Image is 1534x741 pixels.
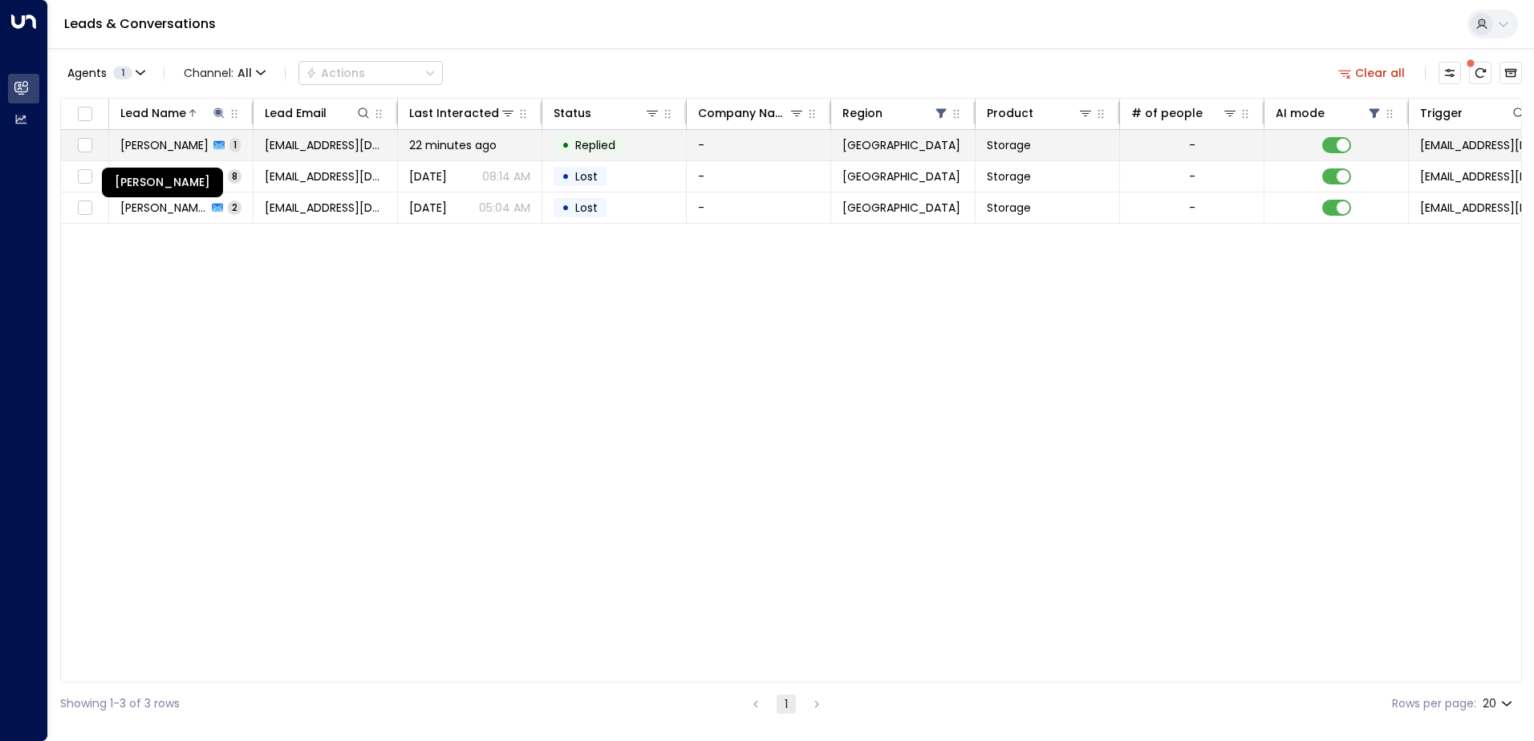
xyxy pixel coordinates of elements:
[1189,168,1195,184] div: -
[1392,695,1476,712] label: Rows per page:
[60,62,151,84] button: Agents1
[575,137,615,153] span: Replied
[554,103,660,123] div: Status
[75,104,95,124] span: Toggle select all
[75,136,95,156] span: Toggle select row
[698,103,805,123] div: Company Name
[75,198,95,218] span: Toggle select row
[64,14,216,33] a: Leads & Conversations
[237,67,252,79] span: All
[1189,137,1195,153] div: -
[1439,62,1461,84] button: Customize
[229,138,241,152] span: 1
[298,61,443,85] div: Button group with a nested menu
[177,62,272,84] button: Channel:All
[575,200,598,216] span: Lost
[562,194,570,221] div: •
[265,200,386,216] span: finnlayswift11@gmail.com
[1332,62,1412,84] button: Clear all
[120,103,186,123] div: Lead Name
[987,168,1031,184] span: Storage
[1131,103,1203,123] div: # of people
[842,137,960,153] span: Birmingham
[575,168,598,184] span: Lost
[482,168,530,184] p: 08:14 AM
[479,200,530,216] p: 05:04 AM
[265,103,327,123] div: Lead Email
[1483,692,1516,715] div: 20
[265,103,371,123] div: Lead Email
[745,694,827,714] nav: pagination navigation
[687,161,831,192] td: -
[842,103,883,123] div: Region
[1469,62,1491,84] span: There are new threads available. Refresh the grid to view the latest updates.
[987,103,1033,123] div: Product
[1131,103,1238,123] div: # of people
[777,694,796,714] button: page 1
[113,67,132,79] span: 1
[987,200,1031,216] span: Storage
[1420,103,1463,123] div: Trigger
[842,168,960,184] span: Birmingham
[842,103,949,123] div: Region
[265,168,386,184] span: finnhowell5@yahoo.com
[409,103,516,123] div: Last Interacted
[60,695,180,712] div: Showing 1-3 of 3 rows
[687,130,831,160] td: -
[409,137,497,153] span: 22 minutes ago
[228,200,241,214] span: 2
[409,103,499,123] div: Last Interacted
[1276,103,1325,123] div: AI mode
[1276,103,1382,123] div: AI mode
[1189,200,1195,216] div: -
[409,200,447,216] span: Sep 23, 2025
[75,167,95,187] span: Toggle select row
[842,200,960,216] span: Birmingham
[228,169,241,183] span: 8
[1420,103,1527,123] div: Trigger
[1500,62,1522,84] button: Archived Leads
[67,67,107,79] span: Agents
[687,192,831,223] td: -
[120,137,209,153] span: Daphne Finnegan
[698,103,789,123] div: Company Name
[298,61,443,85] button: Actions
[120,200,207,216] span: Finn Richardson
[265,137,386,153] span: blobbycat@live.com
[409,168,447,184] span: Sep 09, 2025
[177,62,272,84] span: Channel:
[554,103,591,123] div: Status
[306,66,365,80] div: Actions
[987,103,1094,123] div: Product
[562,132,570,159] div: •
[120,103,227,123] div: Lead Name
[987,137,1031,153] span: Storage
[102,168,223,197] div: [PERSON_NAME]
[562,163,570,190] div: •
